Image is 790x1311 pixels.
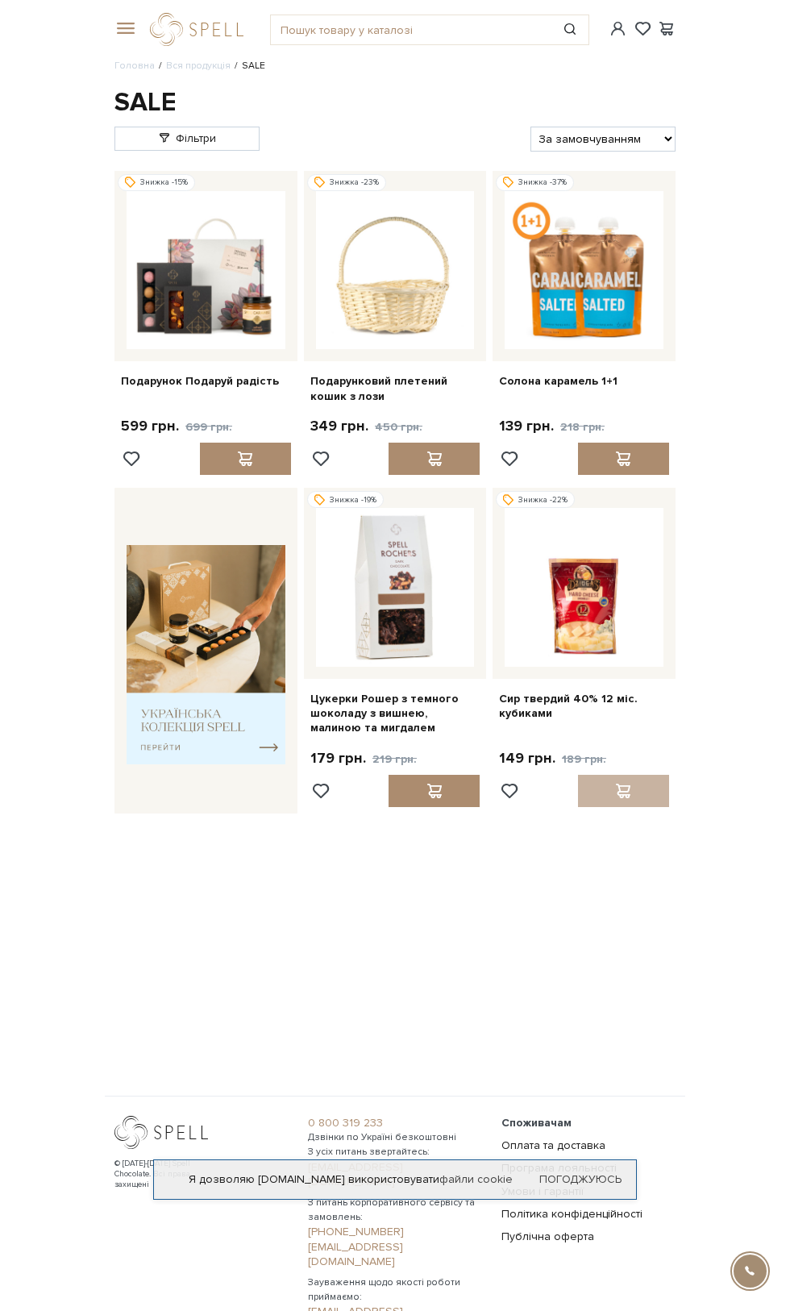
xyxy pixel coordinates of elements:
img: banner [127,545,285,764]
div: © [DATE]-[DATE] Spell Chocolate. Всі права захищені [114,1159,223,1190]
a: Подарунок Подаруй радість [121,374,291,389]
a: Цукерки Рошер з темного шоколаду з вишнею, малиною та мигдалем [310,692,480,736]
img: Солона карамель 1+1 [505,191,663,350]
img: Подарунковий плетений кошик з лози [316,191,475,350]
p: 139 грн. [499,417,605,436]
div: Знижка -15% [118,174,195,191]
a: 0 800 319 233 [308,1116,482,1130]
p: 149 грн. [499,749,606,768]
a: [PHONE_NUMBER] [308,1225,482,1239]
a: Сир твердий 40% 12 міс. кубиками [499,692,669,721]
span: З питань корпоративного сервісу та замовлень: [308,1196,482,1225]
span: 450 грн. [375,420,422,434]
a: Оплата та доставка [501,1138,605,1152]
span: Споживачам [501,1116,572,1130]
a: Подарунковий плетений кошик з лози [310,374,480,403]
span: 189 грн. [562,752,606,766]
div: Знижка -37% [496,174,574,191]
span: 699 грн. [185,420,232,434]
h1: SALE [114,86,676,120]
span: Дзвінки по Україні безкоштовні [308,1130,482,1145]
a: Публічна оферта [501,1230,594,1243]
span: 219 грн. [372,752,417,766]
button: Пошук товару у каталозі [551,15,588,44]
p: 179 грн. [310,749,417,768]
li: SALE [231,59,265,73]
a: logo [150,13,251,46]
img: Сир твердий 40% 12 міс. кубиками [505,508,663,667]
a: Фільтри [114,127,260,151]
span: 218 грн. [560,420,605,434]
input: Пошук товару у каталозі [271,15,551,44]
a: Політика конфіденційності [501,1207,642,1221]
a: Вся продукція [166,60,231,72]
div: Знижка -19% [307,491,384,508]
a: Погоджуюсь [539,1172,622,1187]
span: Зауваження щодо якості роботи приймаємо: [308,1276,482,1305]
p: 599 грн. [121,417,232,436]
div: Знижка -23% [307,174,386,191]
a: Головна [114,60,155,72]
a: [EMAIL_ADDRESS][DOMAIN_NAME] [308,1240,482,1269]
p: 349 грн. [310,417,422,436]
a: Солона карамель 1+1 [499,374,669,389]
a: файли cookie [439,1172,513,1186]
span: З усіх питань звертайтесь: [308,1145,482,1159]
div: Я дозволяю [DOMAIN_NAME] використовувати [154,1172,636,1187]
div: Знижка -22% [496,491,575,508]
